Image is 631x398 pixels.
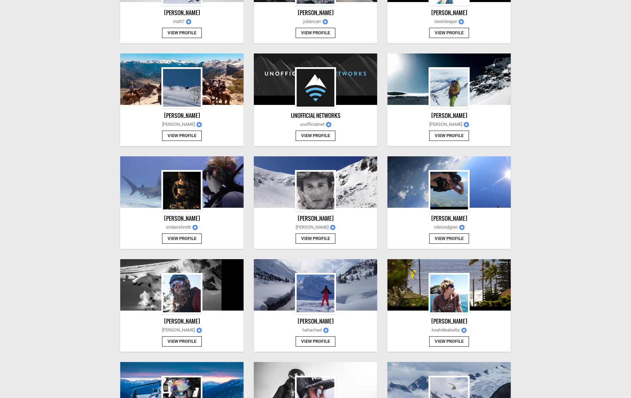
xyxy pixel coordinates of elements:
[297,275,334,312] img: profile_pic_6c91251373d5af22e2ec77faf1a74ccc.png
[122,224,242,231] span: embershmitt
[387,259,511,311] img: cover_pic_aba8557389a38bbda6d27f5fa824ba11.png
[459,19,464,24] img: images
[297,172,334,209] img: profile_pic_86f01115a6f3a6d8eb1ed41db96f2c60.png
[163,69,201,107] img: profile_pic_db31161b4732b37e6495e63c58cb2ed7.png
[429,336,469,347] button: View Profile
[120,215,244,233] a: [PERSON_NAME]embershmittimages
[254,259,377,311] img: cover_pic_17fc3de4b377dcdd0aee69e64a05a7e9.png
[256,327,375,334] span: hahachad
[256,19,375,25] span: juliancarr
[122,327,242,334] span: [PERSON_NAME]
[297,69,334,107] img: profile_pic_cea1e2b66a04558f262811ff4e04d21e.png
[120,259,244,311] img: cover_pic_1df0f9a6de6b4fa414e0a09704da42d3.png
[387,215,511,233] a: [PERSON_NAME]nilelundgrenimages
[120,9,244,27] a: [PERSON_NAME]matt7images
[330,225,335,230] img: images
[429,131,469,141] button: View Profile
[429,28,469,38] button: View Profile
[256,121,375,128] span: unofficialnet
[162,233,202,244] button: View Profile
[254,317,377,336] a: [PERSON_NAME]hahachadimages
[162,336,202,347] button: View Profile
[387,317,511,336] a: [PERSON_NAME]keahideaboitizimages
[430,172,468,209] img: profile_pic_d60a58bbe467ca7b623bfaced907c97f.png
[120,53,244,105] img: cover_pic_a1ac63e1420f21299eddaffda19a6a74.png
[162,28,202,38] button: View Profile
[197,328,202,333] img: images
[387,53,511,105] img: cover_pic_b9a7164ef3700d4e7d6fd91707e605d0.png
[389,19,509,25] span: owenleeper
[387,156,511,208] img: cover_pic_16833eeadec90ce5ffc41499ce5973ff.png
[430,69,468,107] img: profile_pic_300b31c1bf27c59e7d0a4c0ac7b89fa6.png
[429,233,469,244] button: View Profile
[459,225,465,230] img: images
[256,224,375,231] span: [PERSON_NAME]
[389,121,509,128] span: [PERSON_NAME]
[120,317,244,336] a: [PERSON_NAME][PERSON_NAME]images
[389,327,509,334] span: keahideaboitiz
[296,336,335,347] button: View Profile
[122,121,242,128] span: [PERSON_NAME]
[323,19,328,24] img: images
[122,19,242,25] span: matt7
[296,233,335,244] button: View Profile
[254,9,377,27] a: [PERSON_NAME]juliancarrimages
[296,28,335,38] button: View Profile
[323,328,329,333] img: images
[389,224,509,231] span: nilelundgren
[254,215,377,233] a: [PERSON_NAME][PERSON_NAME]images
[254,53,377,105] img: cover_pic_1cb72dea863a7733086eec070ea860b6.png
[254,112,377,130] a: Unofficial Networksunofficialnetimages
[387,112,511,130] a: [PERSON_NAME][PERSON_NAME]images
[464,122,469,127] img: images
[193,225,198,230] img: images
[254,156,377,208] img: cover_pic_ee4e7de004a529d371005a32b8997546.png
[461,328,467,333] img: images
[120,112,244,130] a: [PERSON_NAME][PERSON_NAME]images
[163,275,201,312] img: profile_pic_8b4a9aa58e0e920118383d90519b7a8d.png
[197,122,202,127] img: images
[387,9,511,27] a: [PERSON_NAME]owenleeperimages
[430,275,468,312] img: profile_pic_031b4a05a697f6a42445b094ee7de6ee.png
[162,131,202,141] button: View Profile
[296,131,335,141] button: View Profile
[326,122,331,127] img: images
[120,156,244,208] img: cover_pic_501a7f18e6f09526c7c8f886c4ca7215.png
[186,19,191,24] img: images
[163,172,201,209] img: profile_pic_7c6ba957da4a1a4dd2aeeb50b1727a58.png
